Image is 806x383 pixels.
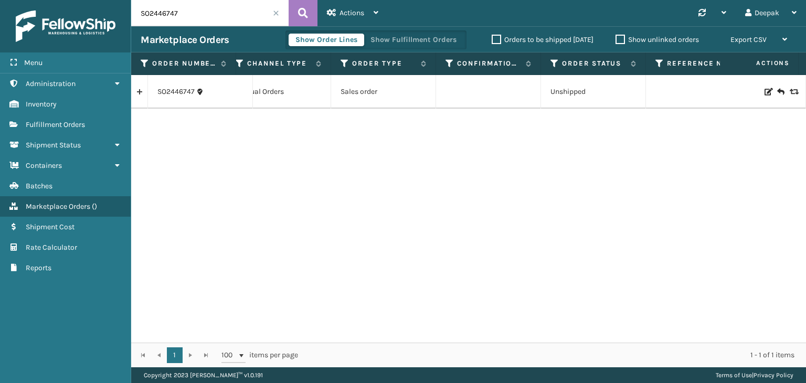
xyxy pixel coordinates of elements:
td: Unshipped [541,75,646,109]
p: Copyright 2023 [PERSON_NAME]™ v 1.0.191 [144,367,263,383]
span: Menu [24,58,43,67]
div: | [716,367,793,383]
span: ( ) [92,202,97,211]
span: Inventory [26,100,57,109]
span: Shipment Status [26,141,81,150]
button: Show Fulfillment Orders [364,34,463,46]
span: Actions [723,55,796,72]
label: Channel Type [247,59,311,68]
img: logo [16,10,115,42]
label: Confirmation Type [457,59,521,68]
span: Marketplace Orders [26,202,90,211]
span: Administration [26,79,76,88]
i: Replace [790,88,796,95]
label: Orders to be shipped [DATE] [492,35,593,44]
a: 1 [167,347,183,363]
a: Terms of Use [716,371,752,379]
i: Edit [765,88,771,95]
span: Export CSV [730,35,767,44]
span: 100 [221,350,237,360]
a: SO2446747 [157,87,195,97]
button: Show Order Lines [289,34,364,46]
i: Create Return Label [777,87,783,97]
span: Containers [26,161,62,170]
span: Batches [26,182,52,190]
span: Shipment Cost [26,222,75,231]
span: Reports [26,263,51,272]
label: Reference Number [667,59,730,68]
label: Order Type [352,59,416,68]
span: Fulfillment Orders [26,120,85,129]
div: 1 - 1 of 1 items [313,350,794,360]
label: Order Status [562,59,625,68]
label: Order Number [152,59,216,68]
span: Actions [340,8,364,17]
label: Show unlinked orders [616,35,699,44]
span: items per page [221,347,298,363]
h3: Marketplace Orders [141,34,229,46]
td: Sales order [331,75,436,109]
span: Rate Calculator [26,243,77,252]
td: Manual Orders [226,75,331,109]
a: Privacy Policy [754,371,793,379]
